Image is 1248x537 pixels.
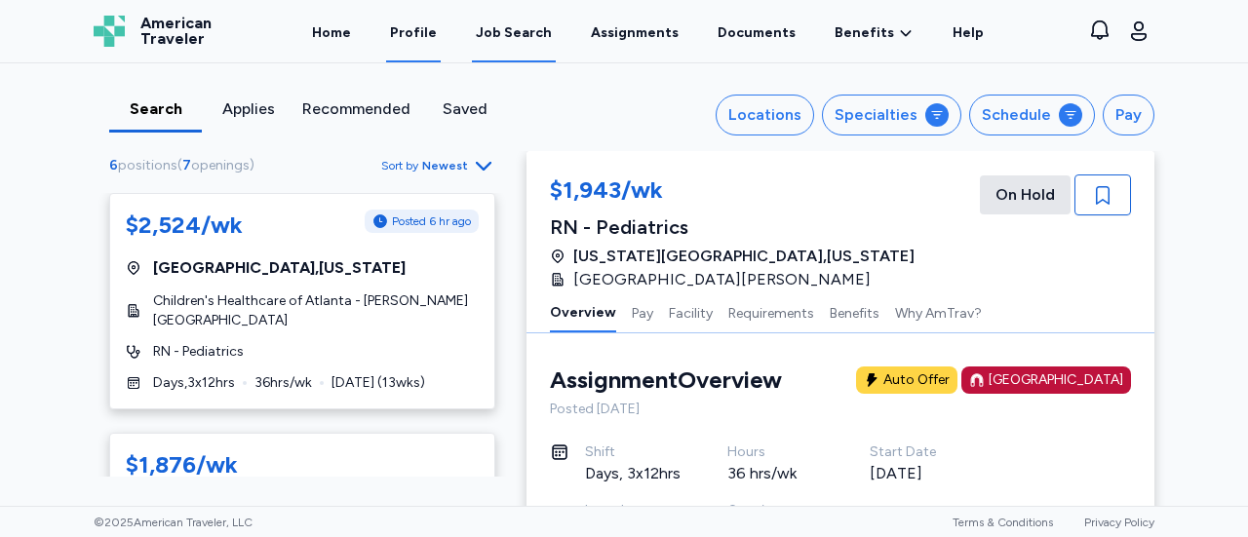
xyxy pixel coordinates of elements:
div: 36 hrs/wk [727,462,823,485]
button: Locations [716,95,814,135]
span: RN - Pediatrics [153,342,244,362]
div: Length [585,501,681,520]
div: On Hold [980,175,1071,214]
div: Shift [585,442,681,462]
div: Start Date [870,442,965,462]
div: $1,943/wk [550,174,915,210]
span: © 2025 American Traveler, LLC [94,515,253,530]
div: Search [117,97,194,121]
a: Job Search [472,2,556,62]
button: Specialties [822,95,961,135]
button: Sort byNewest [381,154,495,177]
img: Logo [94,16,125,47]
a: Privacy Policy [1084,516,1154,529]
button: Overview [550,291,616,332]
div: Job Search [476,23,552,43]
span: [GEOGRAPHIC_DATA] , [US_STATE] [153,256,406,280]
div: [DATE] [870,462,965,485]
span: [US_STATE][GEOGRAPHIC_DATA] , [US_STATE] [573,245,915,268]
span: [GEOGRAPHIC_DATA][PERSON_NAME] [573,268,871,291]
span: Benefits [835,23,894,43]
a: Benefits [835,23,914,43]
button: Schedule [969,95,1095,135]
div: Hours [727,442,823,462]
button: Pay [632,291,653,332]
button: Pay [1103,95,1154,135]
a: Terms & Conditions [953,516,1053,529]
div: ( ) [109,156,262,175]
span: Sort by [381,158,418,173]
button: Why AmTrav? [895,291,982,332]
span: Children's Healthcare of Atlanta - [PERSON_NAME][GEOGRAPHIC_DATA] [153,291,479,330]
div: Posted [DATE] [550,400,1131,419]
div: Saved [426,97,503,121]
div: Auto Offer [883,370,950,390]
span: Newest [422,158,468,173]
div: Openings [727,501,823,520]
button: Facility [669,291,713,332]
button: Requirements [728,291,814,332]
span: American Traveler [140,16,212,47]
div: Specialties [835,103,917,127]
div: Pay [1115,103,1142,127]
div: Schedule [982,103,1051,127]
span: Posted 6 hr ago [392,213,471,229]
div: $1,876/wk [126,449,238,480]
a: Profile [386,2,441,62]
span: Days , 3 x 12 hrs [153,373,235,393]
span: 6 [109,157,118,173]
div: RN - Pediatrics [550,213,915,241]
div: Days, 3x12hrs [585,462,681,485]
div: $2,524/wk [126,210,243,241]
span: [DATE] ( 13 wks) [331,373,425,393]
span: 36 hrs/wk [254,373,312,393]
div: Recommended [302,97,410,121]
span: positions [118,157,177,173]
div: Assignment Overview [550,364,782,396]
span: 7 [182,157,191,173]
div: Applies [210,97,287,121]
button: Benefits [830,291,879,332]
div: [GEOGRAPHIC_DATA] [989,370,1123,390]
div: Locations [728,103,801,127]
span: openings [191,157,250,173]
